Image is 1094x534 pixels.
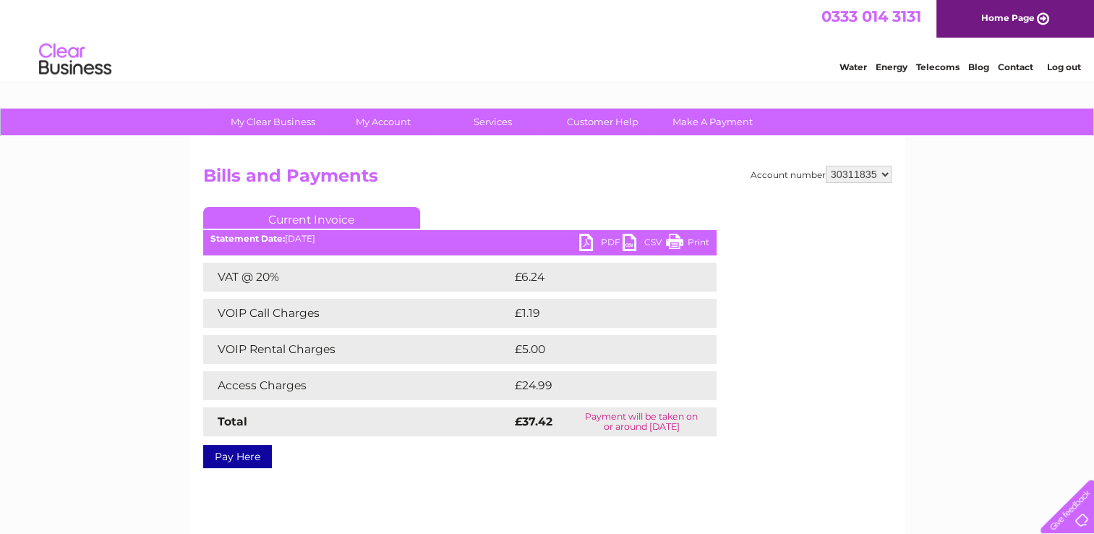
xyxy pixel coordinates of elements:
td: Access Charges [203,371,511,400]
strong: £37.42 [515,415,552,428]
a: Contact [998,62,1033,72]
a: Customer Help [543,109,662,135]
a: My Clear Business [213,109,333,135]
div: [DATE] [203,234,717,244]
td: VOIP Call Charges [203,299,511,328]
a: Blog [968,62,989,72]
a: Pay Here [203,445,272,468]
a: Water [839,62,867,72]
td: £6.24 [511,263,683,292]
td: £1.19 [511,299,679,328]
div: Clear Business is a trading name of Verastar Limited (registered in [GEOGRAPHIC_DATA] No. 3667643... [206,8,889,70]
img: logo.png [38,38,112,82]
div: Account number [751,166,892,183]
a: Current Invoice [203,207,420,229]
td: VOIP Rental Charges [203,335,511,364]
td: VAT @ 20% [203,263,511,292]
td: £5.00 [511,335,683,364]
b: Statement Date: [210,233,285,244]
a: 0333 014 3131 [821,7,921,25]
h2: Bills and Payments [203,166,892,193]
td: £24.99 [511,371,688,400]
a: Log out [1046,62,1080,72]
a: Make A Payment [653,109,772,135]
a: Services [433,109,552,135]
a: Print [666,234,709,255]
strong: Total [218,415,247,428]
a: CSV [623,234,666,255]
a: Telecoms [916,62,960,72]
a: My Account [323,109,443,135]
td: Payment will be taken on or around [DATE] [567,407,717,436]
a: Energy [876,62,907,72]
a: PDF [579,234,623,255]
